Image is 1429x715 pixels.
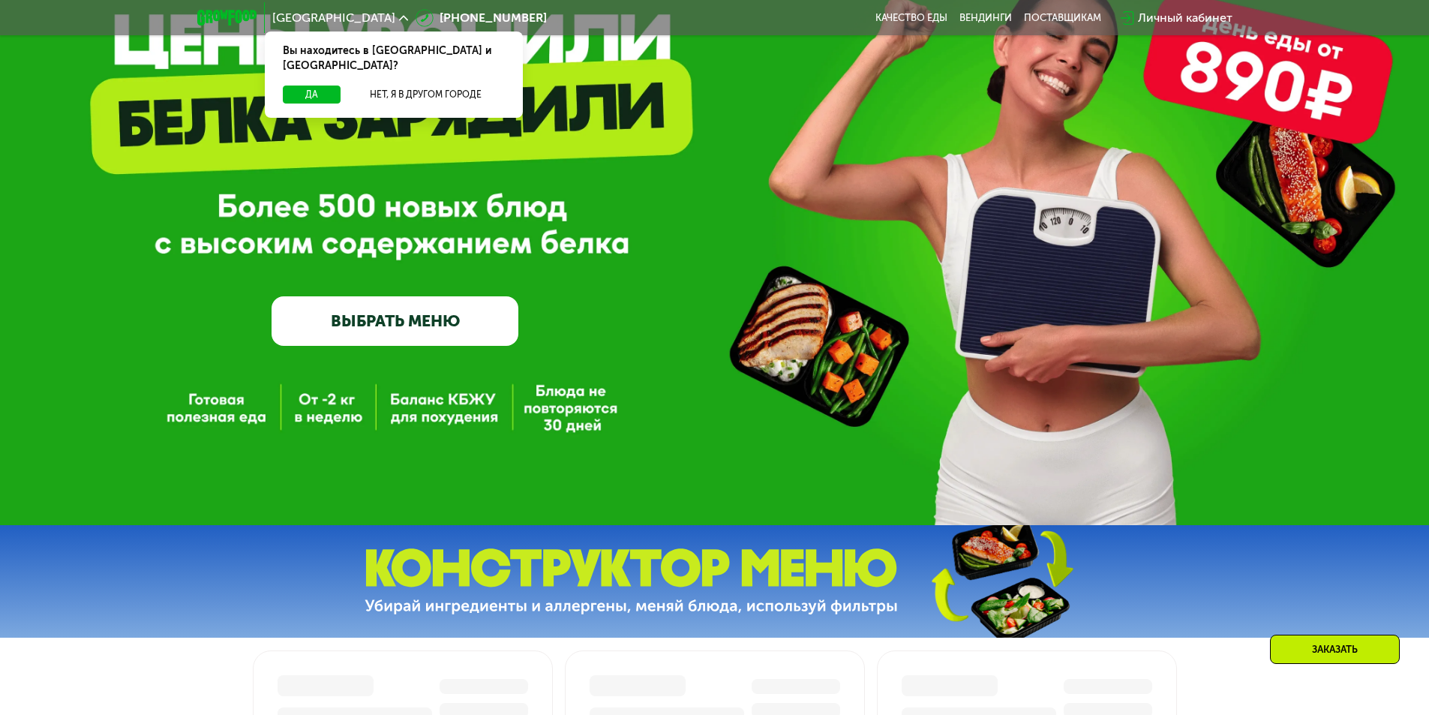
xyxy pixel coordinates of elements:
div: поставщикам [1024,12,1101,24]
a: ВЫБРАТЬ МЕНЮ [272,296,518,346]
a: Вендинги [959,12,1012,24]
div: Вы находитесь в [GEOGRAPHIC_DATA] и [GEOGRAPHIC_DATA]? [265,32,523,86]
button: Нет, я в другом городе [347,86,505,104]
div: Личный кабинет [1138,9,1232,27]
div: Заказать [1270,635,1400,664]
span: [GEOGRAPHIC_DATA] [272,12,395,24]
button: Да [283,86,341,104]
a: Качество еды [875,12,947,24]
a: [PHONE_NUMBER] [416,9,547,27]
